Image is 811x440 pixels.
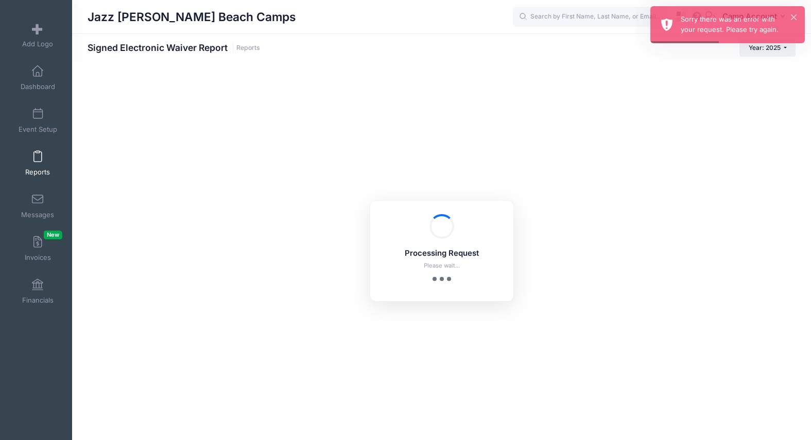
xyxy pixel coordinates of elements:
[384,249,500,258] h5: Processing Request
[13,273,62,309] a: Financials
[22,40,53,48] span: Add Logo
[681,14,797,34] div: Sorry there was an error with your request. Please try again.
[21,210,54,219] span: Messages
[25,168,50,177] span: Reports
[13,188,62,224] a: Messages
[384,261,500,270] p: Please wait...
[791,14,797,20] button: ×
[88,5,296,29] h1: Jazz [PERSON_NAME] Beach Camps
[13,60,62,96] a: Dashboard
[236,44,260,52] a: Reports
[25,253,51,262] span: Invoices
[44,231,62,239] span: New
[21,82,55,91] span: Dashboard
[22,296,54,305] span: Financials
[13,102,62,138] a: Event Setup
[749,44,781,51] span: Year: 2025
[716,5,796,29] button: Camp Account
[739,39,796,57] button: Year: 2025
[88,42,260,53] h1: Signed Electronic Waiver Report
[513,7,667,27] input: Search by First Name, Last Name, or Email...
[13,17,62,53] a: Add Logo
[13,231,62,267] a: InvoicesNew
[19,125,57,134] span: Event Setup
[13,145,62,181] a: Reports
